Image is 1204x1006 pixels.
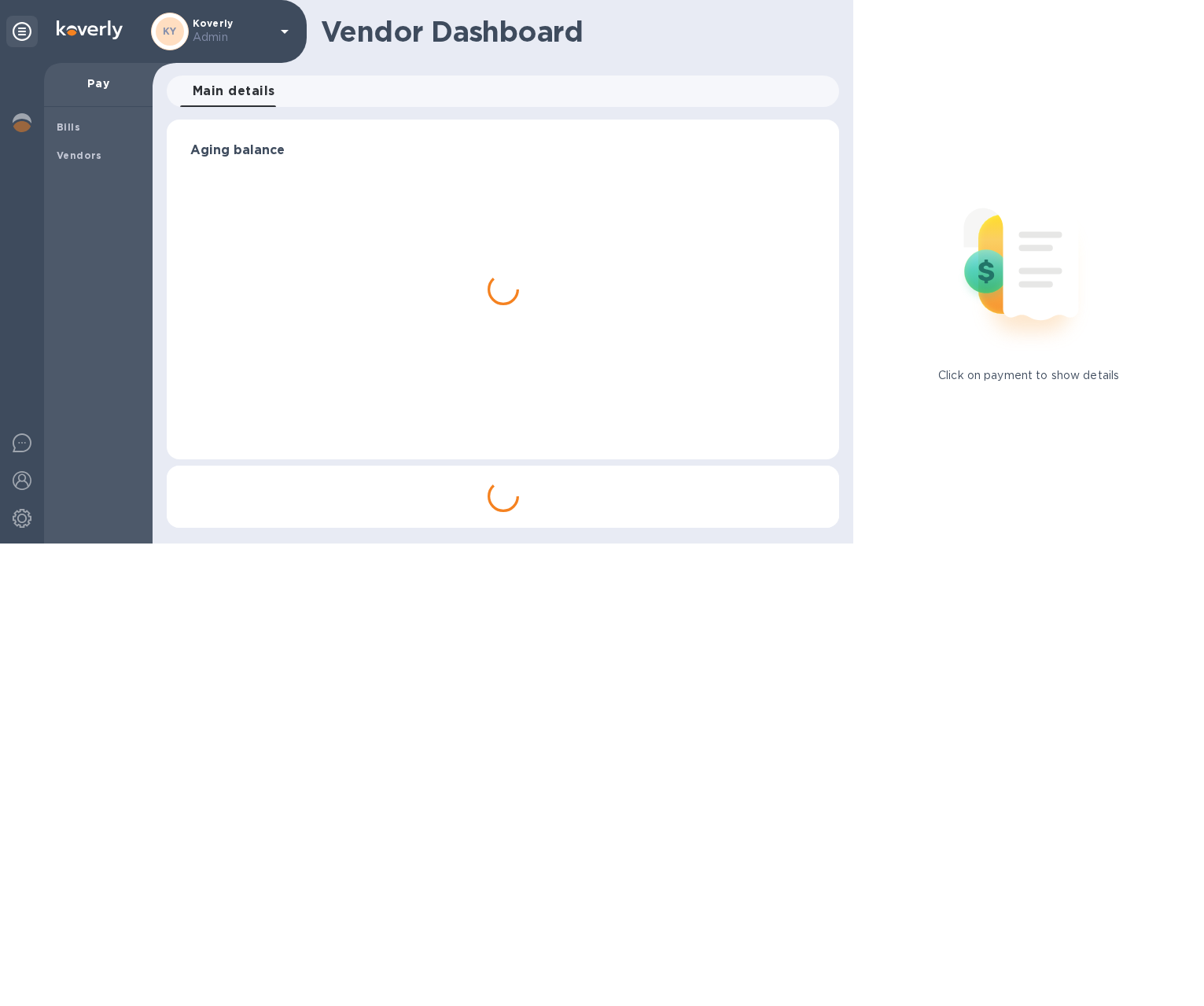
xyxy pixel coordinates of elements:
p: Koverly [193,18,271,46]
span: Main details [193,80,275,102]
img: Logo [57,20,123,39]
b: KY [163,25,177,37]
h3: Aging balance [190,143,816,158]
p: Pay [57,76,140,91]
b: Bills [57,121,80,133]
p: Click on payment to show details [938,367,1119,384]
div: Unpin categories [6,16,38,47]
h1: Vendor Dashboard [321,15,828,48]
b: Vendors [57,149,102,161]
p: Admin [193,29,271,46]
